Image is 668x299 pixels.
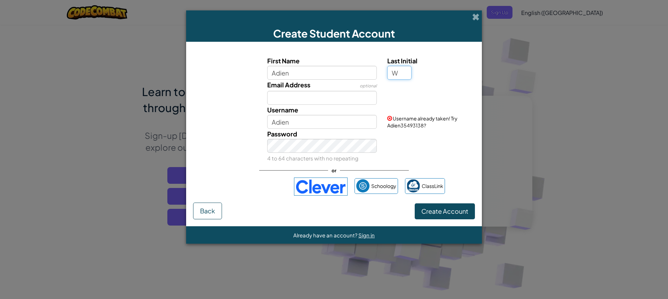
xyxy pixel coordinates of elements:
img: clever-logo-blue.png [294,178,348,196]
button: Back [193,203,222,219]
span: Username [267,106,298,114]
span: Already have an account? [293,232,358,238]
span: ClassLink [422,181,443,191]
small: 4 to 64 characters with no repeating [267,155,358,162]
span: or [328,165,340,175]
span: Last Initial [387,57,417,65]
img: classlink-logo-small.png [407,179,420,192]
img: schoology.png [356,179,369,192]
span: Create Student Account [273,27,395,40]
span: Password [267,130,297,138]
span: Create Account [421,207,468,215]
span: Schoology [371,181,396,191]
a: Sign in [358,232,375,238]
span: Email Address [267,81,310,89]
span: Back [200,207,215,215]
span: First Name [267,57,300,65]
span: optional [360,83,377,88]
button: Create Account [415,203,475,219]
span: Username already taken! Try Adien35493138? [387,115,458,128]
iframe: Sign in with Google Button [220,179,291,194]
